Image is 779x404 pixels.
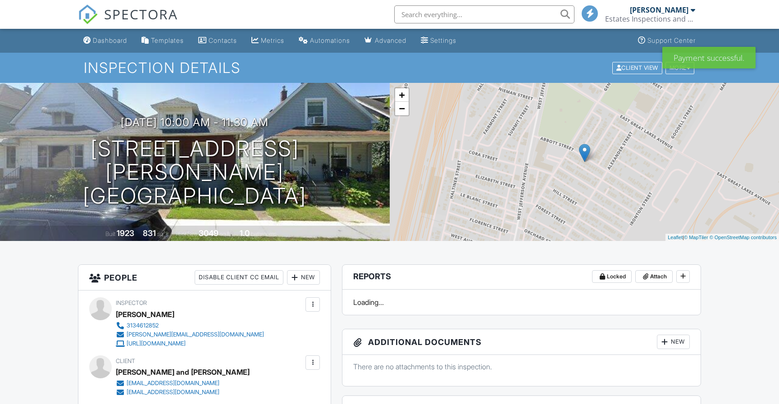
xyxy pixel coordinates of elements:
a: Support Center [634,32,699,49]
div: New [287,270,320,285]
a: [EMAIL_ADDRESS][DOMAIN_NAME] [116,388,242,397]
div: [PERSON_NAME] and [PERSON_NAME] [116,365,250,379]
div: Client View [612,62,662,74]
div: 3134612852 [127,322,159,329]
div: 3049 [199,228,219,238]
div: [EMAIL_ADDRESS][DOMAIN_NAME] [127,380,219,387]
p: There are no attachments to this inspection. [353,362,690,372]
span: sq. ft. [157,231,170,237]
div: [URL][DOMAIN_NAME] [127,340,186,347]
div: 1.0 [240,228,250,238]
h3: People [78,265,331,291]
a: Advanced [361,32,410,49]
span: bathrooms [251,231,277,237]
a: Metrics [248,32,288,49]
a: Leaflet [668,235,683,240]
span: Client [116,358,135,364]
h3: Additional Documents [342,329,701,355]
div: Metrics [261,36,284,44]
a: Zoom in [395,88,409,102]
span: Lot Size [178,231,197,237]
div: Estates Inspections and Valuations [605,14,695,23]
a: [EMAIL_ADDRESS][DOMAIN_NAME] [116,379,242,388]
a: 3134612852 [116,321,264,330]
div: 1923 [117,228,134,238]
span: SPECTORA [104,5,178,23]
div: Contacts [209,36,237,44]
a: Automations (Basic) [295,32,354,49]
a: Client View [611,64,665,71]
a: © OpenStreetMap contributors [710,235,777,240]
a: © MapTiler [684,235,708,240]
div: Templates [151,36,184,44]
h1: Inspection Details [84,60,696,76]
a: [PERSON_NAME][EMAIL_ADDRESS][DOMAIN_NAME] [116,330,264,339]
div: Disable Client CC Email [195,270,283,285]
span: sq.ft. [220,231,231,237]
a: Templates [138,32,187,49]
span: Built [105,231,115,237]
a: Contacts [195,32,241,49]
div: [EMAIL_ADDRESS][DOMAIN_NAME] [127,389,219,396]
div: Settings [430,36,456,44]
a: Settings [417,32,460,49]
div: Payment successful. [662,47,756,68]
a: [URL][DOMAIN_NAME] [116,339,264,348]
a: Dashboard [80,32,131,49]
div: Advanced [375,36,406,44]
div: Support Center [647,36,696,44]
div: New [657,335,690,349]
span: Inspector [116,300,147,306]
img: The Best Home Inspection Software - Spectora [78,5,98,24]
div: Automations [310,36,350,44]
a: SPECTORA [78,12,178,31]
div: [PERSON_NAME] [630,5,688,14]
input: Search everything... [394,5,574,23]
div: [PERSON_NAME] [116,308,174,321]
div: | [665,234,779,241]
div: [PERSON_NAME][EMAIL_ADDRESS][DOMAIN_NAME] [127,331,264,338]
div: 831 [143,228,156,238]
a: Zoom out [395,102,409,115]
div: More [665,62,695,74]
h1: [STREET_ADDRESS][PERSON_NAME] [GEOGRAPHIC_DATA] [14,137,375,208]
h3: [DATE] 10:00 am - 11:30 am [121,116,269,128]
div: Dashboard [93,36,127,44]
